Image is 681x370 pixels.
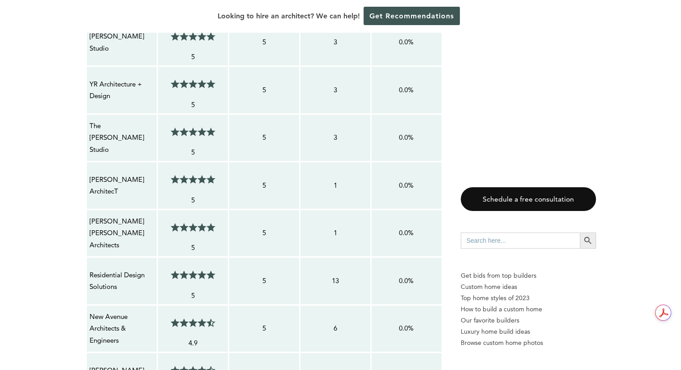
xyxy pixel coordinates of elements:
[374,323,439,334] p: 0.0%
[90,269,154,293] p: Residential Design Solutions
[161,51,225,63] p: 5
[303,84,368,96] p: 3
[461,293,596,304] a: Top home styles of 2023
[161,242,225,254] p: 5
[461,281,596,293] a: Custom home ideas
[461,232,580,249] input: Search here...
[303,227,368,239] p: 1
[303,180,368,191] p: 1
[303,132,368,143] p: 3
[374,227,439,239] p: 0.0%
[232,180,296,191] p: 5
[232,132,296,143] p: 5
[510,306,670,359] iframe: Drift Widget Chat Controller
[374,36,439,48] p: 0.0%
[461,187,596,211] a: Schedule a free consultation
[374,132,439,143] p: 0.0%
[90,78,154,102] p: YR Architecture + Design
[461,326,596,337] a: Luxury home build ideas
[232,84,296,96] p: 5
[303,36,368,48] p: 3
[374,275,439,287] p: 0.0%
[583,236,593,245] svg: Search
[303,323,368,334] p: 6
[90,30,154,54] p: [PERSON_NAME] Studio
[90,311,154,346] p: New Avenue Architects & Engineers
[461,337,596,348] a: Browse custom home photos
[232,275,296,287] p: 5
[461,270,596,281] p: Get bids from top builders
[161,290,225,301] p: 5
[161,194,225,206] p: 5
[90,215,154,251] p: [PERSON_NAME] [PERSON_NAME] Architects
[232,323,296,334] p: 5
[232,227,296,239] p: 5
[374,84,439,96] p: 0.0%
[161,337,225,349] p: 4.9
[232,36,296,48] p: 5
[461,304,596,315] a: How to build a custom home
[161,99,225,111] p: 5
[374,180,439,191] p: 0.0%
[303,275,368,287] p: 13
[90,120,154,155] p: The [PERSON_NAME] Studio
[161,146,225,158] p: 5
[364,7,460,25] a: Get Recommendations
[461,315,596,326] a: Our favorite builders
[90,174,154,198] p: [PERSON_NAME] ArchitecT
